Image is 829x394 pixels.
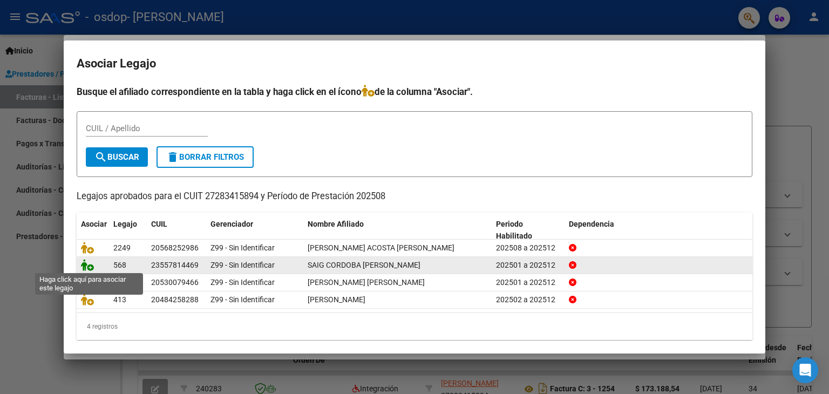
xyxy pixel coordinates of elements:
div: 202501 a 202512 [496,276,560,289]
span: Z99 - Sin Identificar [210,278,275,287]
span: 1111 [113,278,131,287]
span: SAIG CORDOBA ISMAEL DAVID [308,261,420,269]
div: Open Intercom Messenger [792,357,818,383]
span: Legajo [113,220,137,228]
div: 20530079466 [151,276,199,289]
span: Nombre Afiliado [308,220,364,228]
datatable-header-cell: Dependencia [565,213,753,248]
div: 202502 a 202512 [496,294,560,306]
mat-icon: delete [166,151,179,164]
datatable-header-cell: CUIL [147,213,206,248]
div: 20484258288 [151,294,199,306]
span: Periodo Habilitado [496,220,532,241]
span: Borrar Filtros [166,152,244,162]
span: CUIL [151,220,167,228]
datatable-header-cell: Legajo [109,213,147,248]
mat-icon: search [94,151,107,164]
span: 2249 [113,243,131,252]
datatable-header-cell: Asociar [77,213,109,248]
span: Z99 - Sin Identificar [210,243,275,252]
span: CARRIZO SAMUEL [308,295,365,304]
span: Z99 - Sin Identificar [210,261,275,269]
div: 4 registros [77,313,752,340]
span: Dependencia [569,220,614,228]
p: Legajos aprobados para el CUIT 27283415894 y Período de Prestación 202508 [77,190,752,203]
span: 568 [113,261,126,269]
h4: Busque el afiliado correspondiente en la tabla y haga click en el ícono de la columna "Asociar". [77,85,752,99]
span: ZALAZAR ACOSTA ABIEL ALEXANDER [308,243,454,252]
datatable-header-cell: Periodo Habilitado [492,213,565,248]
span: RIVAROLA RAMSEYER DAMIAN ESTEBAN [308,278,425,287]
div: 202508 a 202512 [496,242,560,254]
button: Borrar Filtros [157,146,254,168]
span: 413 [113,295,126,304]
datatable-header-cell: Nombre Afiliado [303,213,492,248]
div: 202501 a 202512 [496,259,560,271]
span: Buscar [94,152,139,162]
div: 23557814469 [151,259,199,271]
h2: Asociar Legajo [77,53,752,74]
span: Gerenciador [210,220,253,228]
div: 20568252986 [151,242,199,254]
datatable-header-cell: Gerenciador [206,213,303,248]
span: Z99 - Sin Identificar [210,295,275,304]
span: Asociar [81,220,107,228]
button: Buscar [86,147,148,167]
